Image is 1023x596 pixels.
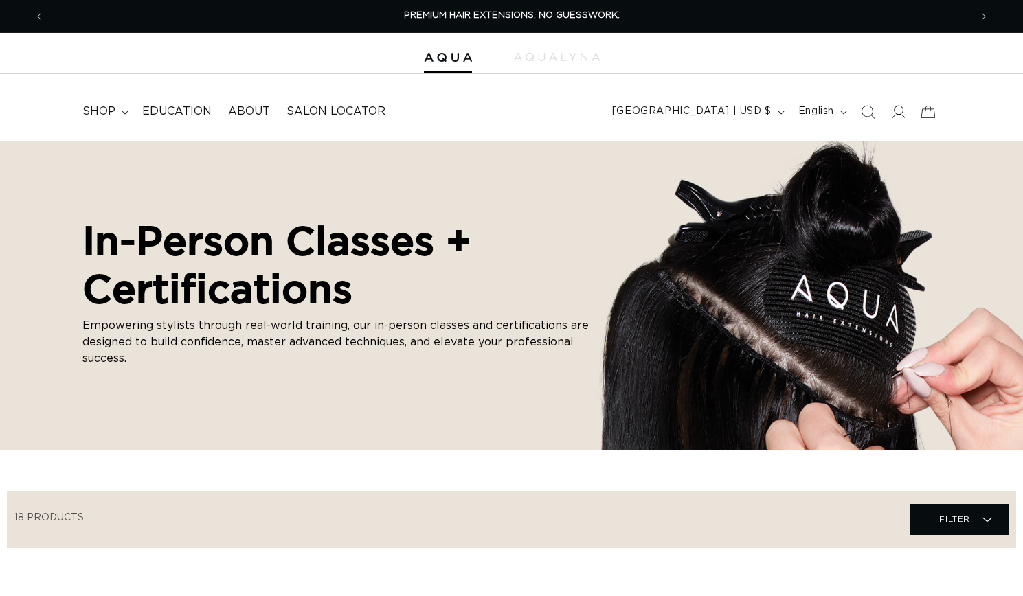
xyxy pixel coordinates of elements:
[798,104,834,119] span: English
[220,96,278,127] a: About
[82,104,115,119] span: shop
[286,104,385,119] span: Salon Locator
[424,53,472,62] img: Aqua Hair Extensions
[514,53,600,61] img: aqualyna.com
[134,96,220,127] a: Education
[82,216,605,312] h2: In-Person Classes + Certifications
[82,318,605,367] p: Empowering stylists through real-world training, our in-person classes and certifications are des...
[142,104,212,119] span: Education
[939,506,970,532] span: Filter
[24,3,54,30] button: Previous announcement
[604,99,790,125] button: [GEOGRAPHIC_DATA] | USD $
[14,513,84,523] span: 18 products
[853,97,883,127] summary: Search
[278,96,394,127] a: Salon Locator
[74,96,134,127] summary: shop
[790,99,853,125] button: English
[969,3,999,30] button: Next announcement
[910,504,1009,535] summary: Filter
[612,104,772,119] span: [GEOGRAPHIC_DATA] | USD $
[404,11,620,20] span: PREMIUM HAIR EXTENSIONS. NO GUESSWORK.
[228,104,270,119] span: About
